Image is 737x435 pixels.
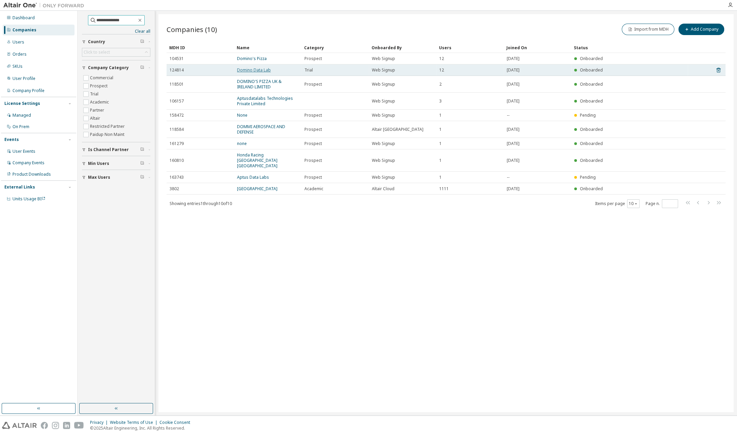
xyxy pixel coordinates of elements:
a: Aptusdatalabs Technologies Private Limited [237,95,293,107]
span: Web Signup [372,67,395,73]
button: Min Users [82,156,150,171]
span: 160810 [170,158,184,163]
span: Prospect [304,56,322,61]
span: 158472 [170,113,184,118]
span: Web Signup [372,158,395,163]
span: Min Users [88,161,109,166]
div: Category [304,42,366,53]
span: Onboarded [580,141,603,146]
span: Onboarded [580,186,603,192]
span: 118584 [170,127,184,132]
span: Prospect [304,175,322,180]
label: Restricted Partner [90,122,126,130]
div: Product Downloads [12,172,51,177]
span: 1111 [439,186,449,192]
span: [DATE] [507,56,520,61]
span: Trial [304,67,313,73]
span: Clear filter [140,39,144,45]
span: Prospect [304,127,322,132]
div: Name [237,42,299,53]
span: Page n. [646,199,678,208]
span: Prospect [304,113,322,118]
div: SKUs [12,64,23,69]
span: 161279 [170,141,184,146]
div: Companies [12,27,36,33]
span: [DATE] [507,141,520,146]
span: 118501 [170,82,184,87]
span: 1 [439,158,442,163]
span: Onboarded [580,98,603,104]
span: Web Signup [372,98,395,104]
span: Onboarded [580,157,603,163]
span: 1 [439,175,442,180]
span: [DATE] [507,186,520,192]
span: -- [507,113,509,118]
a: [GEOGRAPHIC_DATA] [237,186,277,192]
label: Altair [90,114,101,122]
div: Cookie Consent [159,420,194,425]
span: 163743 [170,175,184,180]
button: 10 [629,201,638,206]
span: Max Users [88,175,110,180]
span: 12 [439,67,444,73]
img: Altair One [3,2,88,9]
span: 124814 [170,67,184,73]
span: Onboarded [580,81,603,87]
span: Altair [GEOGRAPHIC_DATA] [372,127,423,132]
div: Privacy [90,420,110,425]
span: [DATE] [507,158,520,163]
div: Events [4,137,19,142]
div: Managed [12,113,31,118]
span: Prospect [304,158,322,163]
span: Units Usage BI [12,196,46,202]
label: Trial [90,90,100,98]
span: -- [507,175,509,180]
span: 3802 [170,186,179,192]
img: facebook.svg [41,422,48,429]
span: Companies (10) [167,25,217,34]
div: Company Events [12,160,45,166]
span: Showing entries 1 through 10 of 10 [170,201,232,206]
a: Aptus Data Labs [237,174,269,180]
span: [DATE] [507,82,520,87]
span: Altair Cloud [372,186,394,192]
span: Items per page [595,199,640,208]
span: Company Category [88,65,129,70]
div: MDH ID [169,42,231,53]
img: linkedin.svg [63,422,70,429]
p: © 2025 Altair Engineering, Inc. All Rights Reserved. [90,425,194,431]
span: 3 [439,98,442,104]
span: Web Signup [372,113,395,118]
img: altair_logo.svg [2,422,37,429]
button: Company Category [82,60,150,75]
div: On Prem [12,124,29,129]
span: Country [88,39,105,45]
span: 1 [439,113,442,118]
span: 104531 [170,56,184,61]
span: Pending [580,174,596,180]
span: Onboarded [580,67,603,73]
span: Web Signup [372,141,395,146]
button: Is Channel Partner [82,142,150,157]
div: External Links [4,184,35,190]
div: Users [439,42,501,53]
span: Is Channel Partner [88,147,129,152]
label: Paidup Non Maint [90,130,126,139]
span: Academic [304,186,323,192]
div: Website Terms of Use [110,420,159,425]
span: Web Signup [372,56,395,61]
a: DOMINO'S PIZZA UK & IRELAND LIMITED [237,79,282,90]
div: User Profile [12,76,35,81]
span: [DATE] [507,67,520,73]
label: Commercial [90,74,115,82]
a: None [237,112,247,118]
button: Country [82,34,150,49]
div: Dashboard [12,15,35,21]
span: Prospect [304,141,322,146]
a: Clear all [82,29,150,34]
a: DOMMI AEROSPACE AND DEFENSE [237,124,285,135]
span: 1 [439,141,442,146]
span: [DATE] [507,127,520,132]
span: Clear filter [140,65,144,70]
span: 1 [439,127,442,132]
